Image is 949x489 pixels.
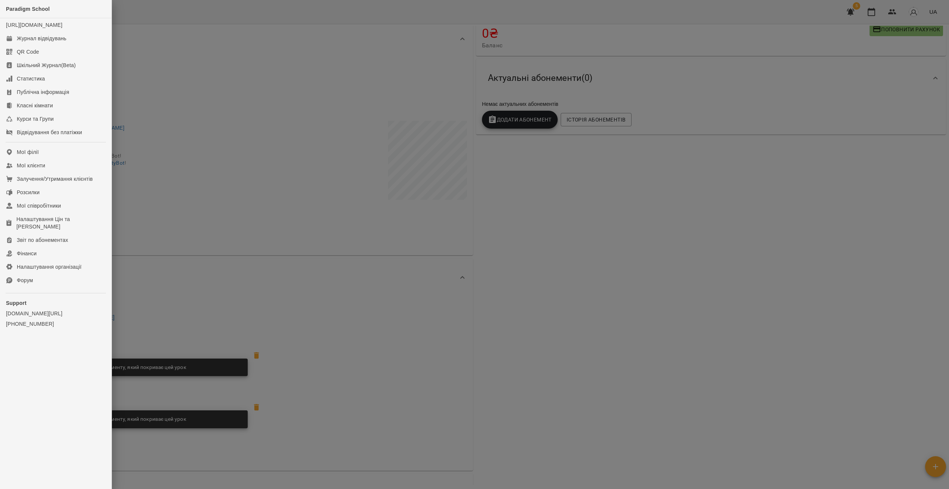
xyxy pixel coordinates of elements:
a: [PHONE_NUMBER] [6,320,106,328]
a: [URL][DOMAIN_NAME] [6,22,62,28]
div: Форум [17,277,33,284]
div: Налаштування Цін та [PERSON_NAME] [16,215,106,230]
span: Paradigm School [6,6,50,12]
div: Публічна інформація [17,88,69,96]
div: Мої співробітники [17,202,61,209]
div: Розсилки [17,189,40,196]
div: Налаштування організації [17,263,82,271]
div: Залучення/Утримання клієнтів [17,175,93,183]
div: Класні кімнати [17,102,53,109]
div: Статистика [17,75,45,82]
div: Шкільний Журнал(Beta) [17,61,76,69]
div: Мої філії [17,148,39,156]
div: QR Code [17,48,39,56]
div: Відвідування без платіжки [17,129,82,136]
div: Мої клієнти [17,162,45,169]
div: Журнал відвідувань [17,35,66,42]
a: [DOMAIN_NAME][URL] [6,310,106,317]
div: Звіт по абонементах [17,236,68,244]
div: Курси та Групи [17,115,54,123]
p: Support [6,299,106,307]
div: Фінанси [17,250,37,257]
